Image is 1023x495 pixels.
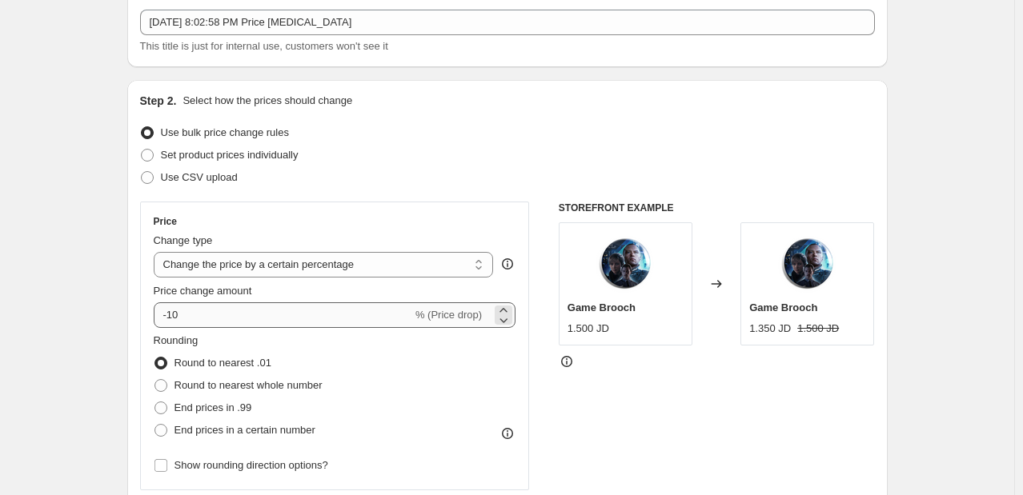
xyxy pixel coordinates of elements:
span: End prices in a certain number [175,424,315,436]
span: % (Price drop) [415,309,482,321]
span: Show rounding direction options? [175,459,328,471]
input: 30% off holiday sale [140,10,875,35]
span: Use bulk price change rules [161,126,289,138]
input: -15 [154,302,412,328]
span: Change type [154,234,213,246]
span: Rounding [154,334,199,346]
span: Game Brooch [568,301,636,313]
div: 1.350 JD [749,321,791,337]
strike: 1.500 JD [797,321,839,337]
span: Round to nearest whole number [175,379,323,391]
span: Game Brooch [749,301,817,313]
div: 1.500 JD [568,321,609,337]
img: BACMx0054_80x.png [593,231,657,295]
p: Select how the prices should change [183,93,352,109]
span: Set product prices individually [161,149,299,161]
span: End prices in .99 [175,401,252,413]
h2: Step 2. [140,93,177,109]
span: Round to nearest .01 [175,357,271,369]
span: This title is just for internal use, customers won't see it [140,40,388,52]
span: Price change amount [154,285,252,297]
img: BACMx0054_80x.png [776,231,840,295]
h3: Price [154,215,177,228]
h6: STOREFRONT EXAMPLE [559,202,875,214]
span: Use CSV upload [161,171,238,183]
div: help [499,256,516,272]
